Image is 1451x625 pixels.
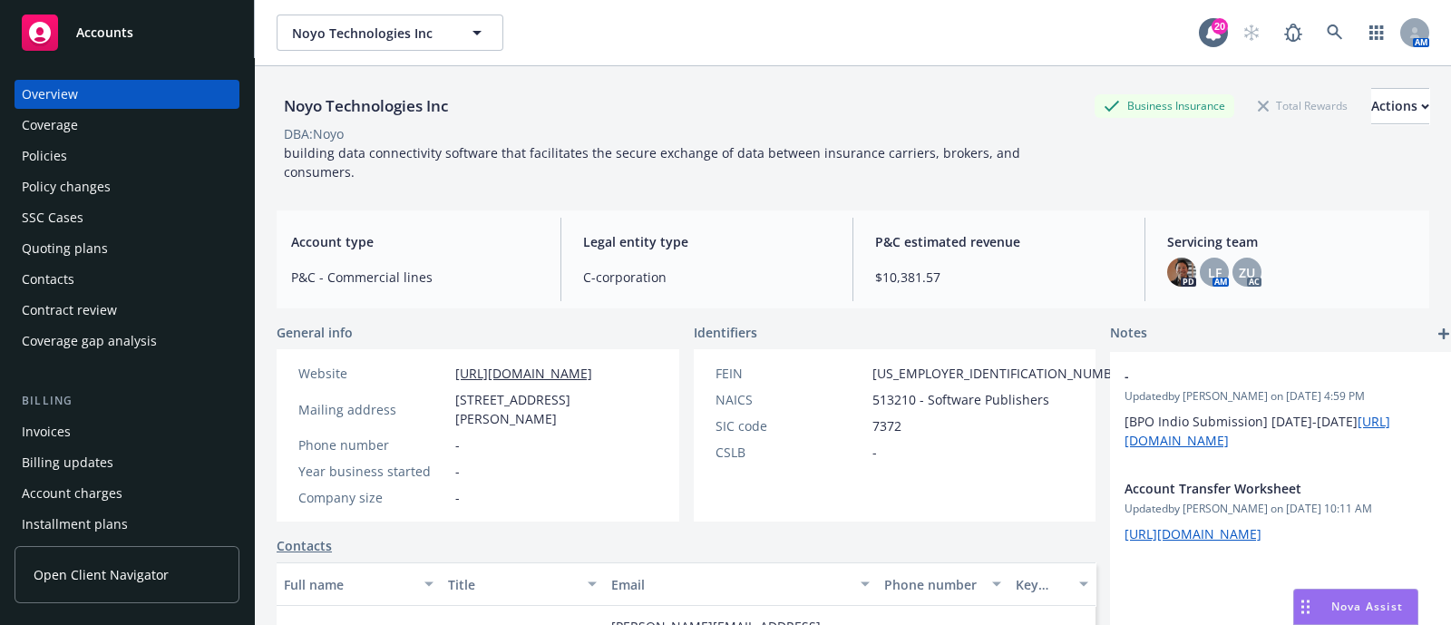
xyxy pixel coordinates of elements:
[455,488,460,507] span: -
[277,562,441,606] button: Full name
[15,327,239,356] a: Coverage gap analysis
[298,488,448,507] div: Company size
[1110,323,1147,345] span: Notes
[15,172,239,201] a: Policy changes
[877,562,1008,606] button: Phone number
[15,392,239,410] div: Billing
[22,327,157,356] div: Coverage gap analysis
[298,364,448,383] div: Website
[298,435,448,454] div: Phone number
[1008,562,1096,606] button: Key contact
[875,268,1123,287] span: $10,381.57
[441,562,605,606] button: Title
[1125,366,1393,386] span: -
[694,323,757,342] span: Identifiers
[1371,88,1429,124] button: Actions
[455,365,592,382] a: [URL][DOMAIN_NAME]
[875,232,1123,251] span: P&C estimated revenue
[22,417,71,446] div: Invoices
[277,323,353,342] span: General info
[1016,575,1068,594] div: Key contact
[1249,94,1357,117] div: Total Rewards
[15,510,239,539] a: Installment plans
[872,390,1049,409] span: 513210 - Software Publishers
[284,144,1024,181] span: building data connectivity software that facilitates the secure exchange of data between insuranc...
[1294,590,1317,624] div: Drag to move
[1125,525,1261,542] a: [URL][DOMAIN_NAME]
[22,203,83,232] div: SSC Cases
[277,94,455,118] div: Noyo Technologies Inc
[22,479,122,508] div: Account charges
[1125,388,1440,405] span: Updated by [PERSON_NAME] on [DATE] 4:59 PM
[455,462,460,481] span: -
[1125,479,1393,498] span: Account Transfer Worksheet
[872,364,1132,383] span: [US_EMPLOYER_IDENTIFICATION_NUMBER]
[583,232,831,251] span: Legal entity type
[277,15,503,51] button: Noyo Technologies Inc
[1275,15,1311,51] a: Report a Bug
[22,510,128,539] div: Installment plans
[1233,15,1270,51] a: Start snowing
[15,448,239,477] a: Billing updates
[291,232,539,251] span: Account type
[15,142,239,171] a: Policies
[1125,501,1440,517] span: Updated by [PERSON_NAME] on [DATE] 10:11 AM
[284,124,344,143] div: DBA: Noyo
[292,24,449,43] span: Noyo Technologies Inc
[15,80,239,109] a: Overview
[15,203,239,232] a: SSC Cases
[455,435,460,454] span: -
[716,416,865,435] div: SIC code
[277,536,332,555] a: Contacts
[1371,89,1429,123] div: Actions
[15,479,239,508] a: Account charges
[884,575,980,594] div: Phone number
[22,172,111,201] div: Policy changes
[1167,258,1196,287] img: photo
[1208,263,1222,282] span: LF
[34,565,169,584] span: Open Client Navigator
[284,575,414,594] div: Full name
[298,462,448,481] div: Year business started
[455,390,657,428] span: [STREET_ADDRESS][PERSON_NAME]
[15,417,239,446] a: Invoices
[15,296,239,325] a: Contract review
[291,268,539,287] span: P&C - Commercial lines
[716,390,865,409] div: NAICS
[872,416,901,435] span: 7372
[22,111,78,140] div: Coverage
[448,575,578,594] div: Title
[22,234,108,263] div: Quoting plans
[872,443,877,462] span: -
[15,234,239,263] a: Quoting plans
[716,364,865,383] div: FEIN
[1095,94,1234,117] div: Business Insurance
[22,142,67,171] div: Policies
[1239,263,1255,282] span: ZU
[76,25,133,40] span: Accounts
[604,562,877,606] button: Email
[15,111,239,140] a: Coverage
[1125,412,1440,450] p: [BPO Indio Submission] [DATE]-[DATE]
[22,265,74,294] div: Contacts
[583,268,831,287] span: C-corporation
[22,296,117,325] div: Contract review
[22,448,113,477] div: Billing updates
[1331,599,1403,614] span: Nova Assist
[1293,589,1418,625] button: Nova Assist
[716,443,865,462] div: CSLB
[1317,15,1353,51] a: Search
[1358,15,1395,51] a: Switch app
[15,265,239,294] a: Contacts
[1212,18,1228,34] div: 20
[298,400,448,419] div: Mailing address
[22,80,78,109] div: Overview
[611,575,850,594] div: Email
[1167,232,1415,251] span: Servicing team
[15,7,239,58] a: Accounts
